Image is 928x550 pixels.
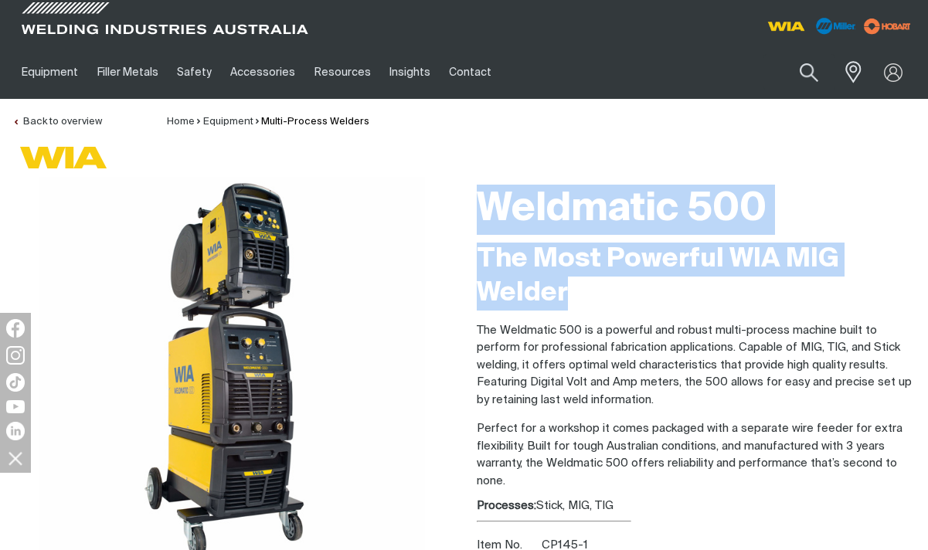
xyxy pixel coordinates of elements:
[221,46,304,99] a: Accessories
[440,46,501,99] a: Contact
[168,46,221,99] a: Safety
[167,117,195,127] a: Home
[477,322,916,409] p: The Weldmatic 500 is a powerful and robust multi-process machine built to perform for professiona...
[203,117,253,127] a: Equipment
[477,243,916,311] h2: The Most Powerful WIA MIG Welder
[6,400,25,413] img: YouTube
[6,346,25,365] img: Instagram
[380,46,440,99] a: Insights
[783,54,835,90] button: Search products
[2,445,29,471] img: hide socials
[12,46,87,99] a: Equipment
[12,117,102,127] a: Back to overview of Multi-Process Welders
[305,46,380,99] a: Resources
[6,422,25,440] img: LinkedIn
[6,319,25,338] img: Facebook
[477,185,916,235] h1: Weldmatic 500
[859,15,916,38] img: miller
[87,46,167,99] a: Filler Metals
[763,54,835,90] input: Product name or item number...
[6,373,25,392] img: TikTok
[167,114,369,130] nav: Breadcrumb
[477,420,916,490] p: Perfect for a workshop it comes packaged with a separate wire feeder for extra flexibility. Built...
[477,500,536,511] strong: Processes:
[12,46,690,99] nav: Main
[477,497,916,515] div: Stick, MIG, TIG
[261,117,369,127] a: Multi-Process Welders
